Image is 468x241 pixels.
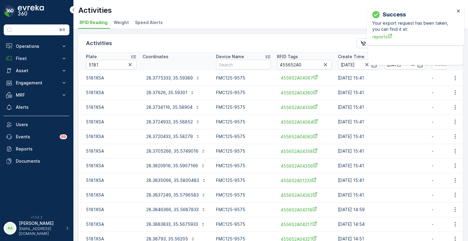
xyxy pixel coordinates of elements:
[4,89,69,101] button: MRF
[281,207,328,213] a: 455652A04318
[86,60,136,69] input: Search
[86,75,136,81] p: 5181XSA
[86,133,136,140] p: 5181XSA
[216,75,271,81] p: FMC125-9575
[281,104,328,111] a: 455652A04359
[216,148,271,154] p: FMC125-9575
[143,117,204,127] button: 28.3724933, 35.58852
[146,133,193,140] p: 28.3720433, 35.58279
[86,148,136,154] p: 5181XSA
[335,115,429,129] td: [DATE] 15:41
[86,54,97,60] p: Plate
[335,129,429,144] td: [DATE] 15:41
[143,175,210,185] button: 28.3835066, 35.5800483
[335,85,429,100] td: [DATE] 15:41
[80,19,108,26] span: RFID Reading
[338,54,364,60] p: Create Time
[281,192,328,198] a: 455652A04262
[78,5,112,15] p: Activities
[281,75,328,81] a: 455652A04067
[114,19,129,26] span: Weight
[86,163,136,169] p: 5181XSA
[281,148,328,154] span: 455652A04358
[4,65,69,77] button: Asset
[4,5,16,17] img: logo
[16,158,67,164] p: Documents
[146,148,198,154] p: 28.3705266, 35.5749016
[16,104,67,110] p: Alerts
[146,119,193,125] p: 28.3724933, 35.58852
[4,40,69,52] button: Operations
[216,54,244,60] p: Device Name
[4,155,69,167] a: Documents
[86,90,136,96] p: 5181XSA
[16,68,57,74] p: Asset
[16,122,67,128] p: Users
[372,20,455,32] p: Your export request has been taken, you can find it at:
[216,119,271,125] p: FMC125-9575
[146,192,199,198] p: 28.3837249, 35.5796583
[216,177,271,183] p: FMC125-9575
[143,205,210,214] button: 28.3846366, 35.5687833
[5,223,15,233] div: AA
[372,34,455,40] a: reports
[143,132,204,141] button: 28.3720433, 35.58279
[143,73,204,83] button: 28.3775333, 35.59389
[146,104,193,110] p: 28.3734116, 35.58904
[281,163,328,169] a: 455652A04356
[16,43,57,49] p: Operations
[86,177,136,183] p: 5181XSA
[86,192,136,198] p: 5181XSA
[216,60,271,69] input: Search
[19,226,63,236] p: [EMAIL_ADDRESS][DOMAIN_NAME]
[146,75,193,81] p: 28.3775333, 35.59389
[19,220,63,226] p: [PERSON_NAME]
[143,190,210,200] button: 28.3837249, 35.5796583
[216,192,271,198] p: FMC125-9575
[281,221,328,228] a: 455652A04317
[456,9,461,14] button: close
[4,101,69,113] a: Alerts
[4,220,69,236] button: AA[PERSON_NAME][EMAIL_ADDRESS][DOMAIN_NAME]
[216,163,271,169] p: FMC125-9575
[143,219,209,229] button: 28.3883833, 35.5675933
[86,104,136,110] p: 5181XSA
[335,217,429,232] td: [DATE] 14:54
[216,221,271,227] p: FMC125-9575
[143,54,168,60] p: Coordinates
[146,207,199,213] p: 28.3846366, 35.5687833
[4,131,69,143] a: Events99
[216,207,271,213] p: FMC125-9575
[335,188,429,202] td: [DATE] 15:41
[16,92,57,98] p: MRF
[281,177,328,184] a: 455652A01233
[146,163,198,169] p: 28.3820916, 35.5907166
[281,133,328,140] a: 455652A04063
[281,119,328,125] a: 455652A04064
[143,146,209,156] button: 28.3705266, 35.5749016
[16,80,57,86] p: Engagement
[216,90,271,96] p: FMC125-9575
[4,215,69,219] span: v 1.52.2
[216,104,271,110] p: FMC125-9575
[59,27,65,32] p: ⌘B
[61,134,66,140] p: 99
[146,221,198,227] p: 28.3883833, 35.5675933
[281,90,328,96] a: 455652A04360
[4,119,69,131] a: Users
[335,173,429,188] td: [DATE] 15:41
[135,19,163,26] span: Speed Alerts
[335,71,429,85] td: [DATE] 15:41
[4,143,69,155] a: Reports
[86,39,112,48] p: Activities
